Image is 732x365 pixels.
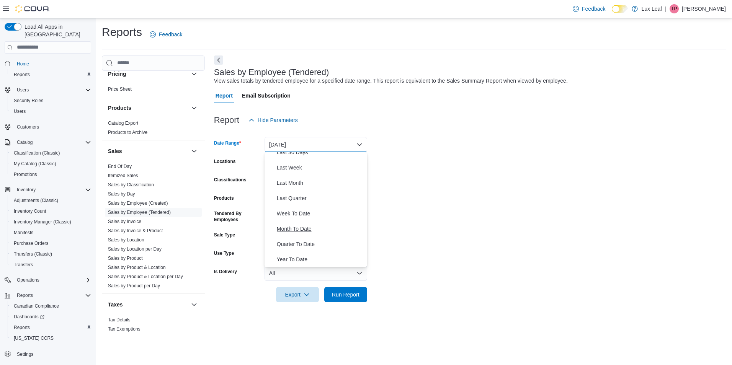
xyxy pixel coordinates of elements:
[8,158,94,169] button: My Catalog (Classic)
[670,4,679,13] div: Tony Parcels
[214,158,236,165] label: Locations
[17,61,29,67] span: Home
[108,86,132,92] a: Price Sheet
[277,194,364,203] span: Last Quarter
[108,200,168,206] a: Sales by Employee (Created)
[8,322,94,333] button: Reports
[245,112,301,128] button: Hide Parameters
[11,96,46,105] a: Security Roles
[108,255,143,261] span: Sales by Product
[11,217,74,226] a: Inventory Manager (Classic)
[108,237,144,243] span: Sales by Location
[108,120,138,126] span: Catalog Export
[11,312,47,321] a: Dashboards
[108,147,188,155] button: Sales
[214,55,223,65] button: Next
[14,59,32,68] a: Home
[277,255,364,264] span: Year To Date
[14,275,91,285] span: Operations
[2,275,94,285] button: Operations
[108,218,141,225] span: Sales by Invoice
[612,5,628,13] input: Dark Mode
[277,209,364,218] span: Week To Date
[11,301,62,311] a: Canadian Compliance
[276,287,319,302] button: Export
[2,290,94,301] button: Reports
[258,116,298,124] span: Hide Parameters
[11,207,91,216] span: Inventory Count
[214,177,247,183] label: Classifications
[102,24,142,40] h1: Reports
[17,139,33,145] span: Catalog
[2,184,94,195] button: Inventory
[8,95,94,106] button: Security Roles
[265,137,367,152] button: [DATE]
[2,85,94,95] button: Users
[11,228,91,237] span: Manifests
[17,124,39,130] span: Customers
[108,228,163,234] span: Sales by Invoice & Product
[281,287,314,302] span: Export
[14,161,56,167] span: My Catalog (Classic)
[17,292,33,298] span: Reports
[8,311,94,322] a: Dashboards
[190,147,199,156] button: Sales
[108,317,131,323] a: Tax Details
[11,107,29,116] a: Users
[11,228,36,237] a: Manifests
[108,265,166,270] a: Sales by Product & Location
[190,103,199,112] button: Products
[14,314,44,320] span: Dashboards
[14,303,59,309] span: Canadian Compliance
[108,283,160,289] span: Sales by Product per Day
[108,219,141,224] a: Sales by Invoice
[277,178,364,187] span: Last Month
[277,148,364,157] span: Last 30 Days
[108,191,135,197] a: Sales by Day
[14,185,39,194] button: Inventory
[8,195,94,206] button: Adjustments (Classic)
[108,182,154,188] span: Sales by Classification
[332,291,359,298] span: Run Report
[11,159,91,168] span: My Catalog (Classic)
[14,197,58,204] span: Adjustments (Classic)
[190,69,199,78] button: Pricing
[214,140,241,146] label: Date Range
[2,58,94,69] button: Home
[14,122,42,132] a: Customers
[17,87,29,93] span: Users
[8,301,94,311] button: Canadian Compliance
[671,4,677,13] span: TP
[214,68,329,77] h3: Sales by Employee (Tendered)
[11,70,91,79] span: Reports
[11,207,49,216] a: Inventory Count
[214,116,239,125] h3: Report
[102,315,205,337] div: Taxes
[11,148,91,158] span: Classification (Classic)
[11,170,40,179] a: Promotions
[108,326,141,332] span: Tax Exemptions
[682,4,726,13] p: [PERSON_NAME]
[14,171,37,178] span: Promotions
[108,70,188,78] button: Pricing
[108,182,154,187] a: Sales by Classification
[14,262,33,268] span: Transfers
[324,287,367,302] button: Run Report
[108,228,163,233] a: Sales by Invoice & Product
[14,350,36,359] a: Settings
[108,209,171,215] span: Sales by Employee (Tendered)
[108,246,162,252] a: Sales by Location per Day
[108,121,138,126] a: Catalog Export
[14,98,43,104] span: Security Roles
[108,274,183,279] a: Sales by Product & Location per Day
[11,170,91,179] span: Promotions
[14,291,91,300] span: Reports
[190,300,199,309] button: Taxes
[11,334,91,343] span: Washington CCRS
[11,217,91,226] span: Inventory Manager (Classic)
[8,238,94,249] button: Purchase Orders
